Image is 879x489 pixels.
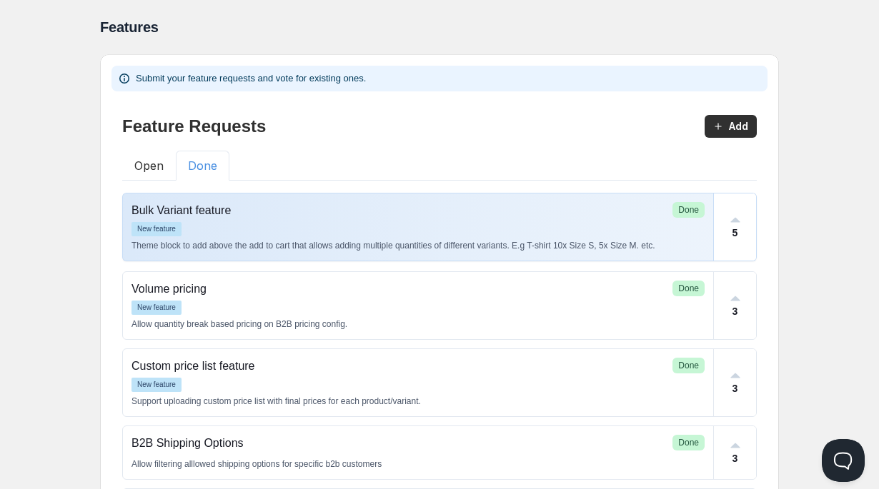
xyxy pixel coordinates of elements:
[732,381,738,396] p: 3
[176,151,229,181] button: Done
[732,226,738,241] p: 5
[678,205,699,215] span: Done
[136,73,366,84] span: Submit your feature requests and vote for existing ones.
[678,438,699,448] span: Done
[100,19,159,35] span: Features
[732,304,738,319] p: 3
[131,301,182,315] span: New feature
[122,114,266,139] p: Feature Requests
[705,115,757,138] button: Add
[131,435,667,452] p: B2B Shipping Options
[678,361,699,370] span: Done
[131,202,667,219] p: Bulk Variant feature
[131,318,705,331] p: Allow quantity break based pricing on B2B pricing config.
[732,451,738,466] p: 3
[131,378,182,392] span: New feature
[131,458,705,470] p: Allow filtering alllowed shipping options for specific b2b customers
[131,281,667,298] p: Volume pricing
[822,439,865,482] iframe: Help Scout Beacon - Open
[122,151,176,181] button: Open
[131,395,705,408] p: Support uploading custom price list with final prices for each product/variant.
[131,222,182,236] span: New feature
[131,358,667,375] p: Custom price list feature
[131,239,705,252] p: Theme block to add above the add to cart that allows adding multiple quantities of different vari...
[678,283,699,293] span: Done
